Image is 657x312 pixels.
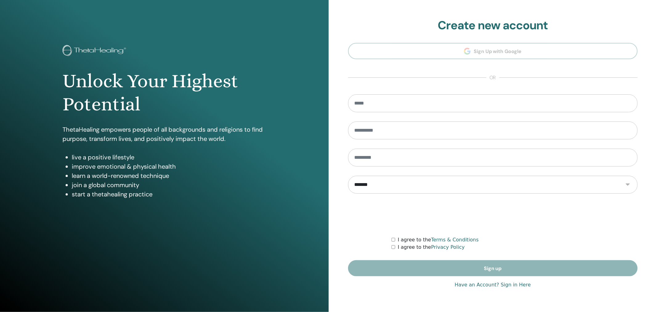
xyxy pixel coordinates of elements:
li: live a positive lifestyle [72,153,266,162]
a: Privacy Policy [431,244,465,250]
li: start a thetahealing practice [72,190,266,199]
li: join a global community [72,180,266,190]
li: improve emotional & physical health [72,162,266,171]
a: Have an Account? Sign in Here [455,281,531,289]
label: I agree to the [398,236,479,244]
h2: Create new account [348,18,638,33]
iframe: reCAPTCHA [446,203,540,227]
li: learn a world-renowned technique [72,171,266,180]
p: ThetaHealing empowers people of all backgrounds and religions to find purpose, transform lives, a... [63,125,266,143]
h1: Unlock Your Highest Potential [63,70,266,116]
a: Terms & Conditions [431,237,479,243]
span: or [486,74,499,81]
label: I agree to the [398,244,464,251]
